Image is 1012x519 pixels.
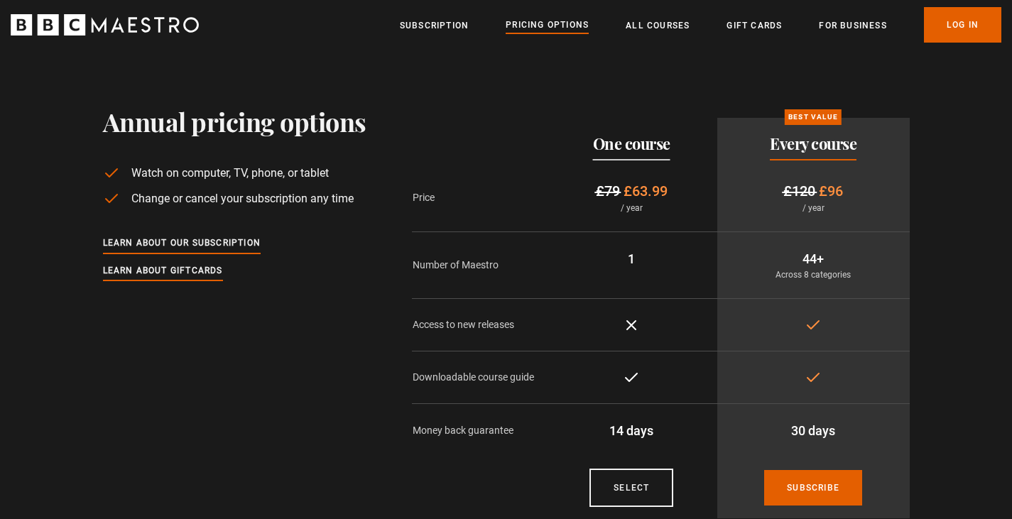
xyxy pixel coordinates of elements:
[727,18,782,33] a: Gift Cards
[557,249,706,268] p: 1
[764,470,862,506] a: Subscribe
[413,423,546,438] p: Money back guarantee
[729,421,898,440] p: 30 days
[729,268,898,281] p: Across 8 categories
[400,18,469,33] a: Subscription
[924,7,1001,43] a: Log In
[729,249,898,268] p: 44+
[103,106,366,136] h1: Annual pricing options
[103,190,366,207] li: Change or cancel your subscription any time
[103,165,366,182] li: Watch on computer, TV, phone, or tablet
[413,370,546,385] p: Downloadable course guide
[103,236,261,251] a: Learn about our subscription
[770,135,856,152] h2: Every course
[624,182,668,200] span: £63.99
[593,135,670,152] h2: One course
[413,190,546,205] p: Price
[413,317,546,332] p: Access to new releases
[596,182,620,200] span: £79
[413,258,546,273] p: Number of Maestro
[506,18,589,33] a: Pricing Options
[589,469,673,507] a: Courses
[785,109,842,125] p: Best value
[11,14,199,35] svg: BBC Maestro
[819,18,886,33] a: For business
[400,7,1001,43] nav: Primary
[557,202,706,214] p: / year
[103,263,223,279] a: Learn about giftcards
[626,18,690,33] a: All Courses
[729,202,898,214] p: / year
[819,182,843,200] span: £96
[557,421,706,440] p: 14 days
[783,182,815,200] span: £120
